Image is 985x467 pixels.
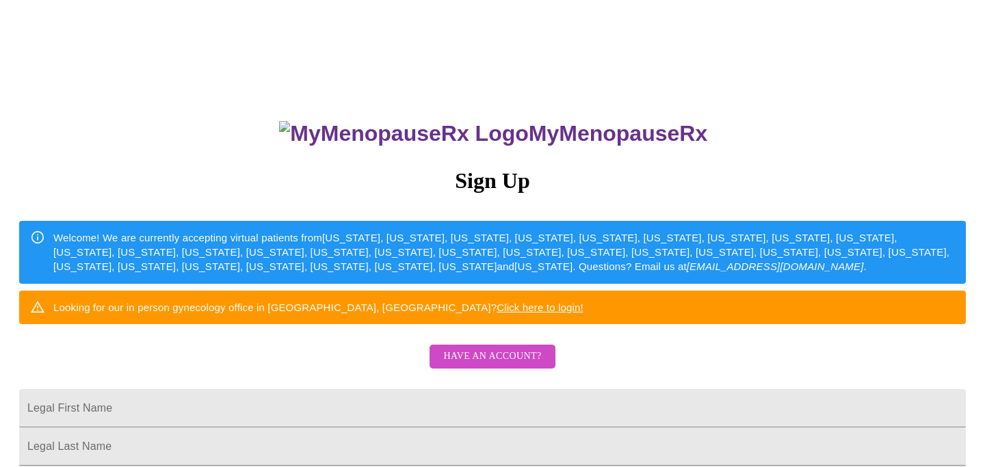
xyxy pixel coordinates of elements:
[53,295,583,320] div: Looking for our in person gynecology office in [GEOGRAPHIC_DATA], [GEOGRAPHIC_DATA]?
[21,121,967,146] h3: MyMenopauseRx
[19,168,966,194] h3: Sign Up
[53,225,955,280] div: Welcome! We are currently accepting virtual patients from [US_STATE], [US_STATE], [US_STATE], [US...
[279,121,528,146] img: MyMenopauseRx Logo
[430,345,555,369] button: Have an account?
[497,302,583,313] a: Click here to login!
[426,360,558,371] a: Have an account?
[443,348,541,365] span: Have an account?
[687,261,864,272] em: [EMAIL_ADDRESS][DOMAIN_NAME]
